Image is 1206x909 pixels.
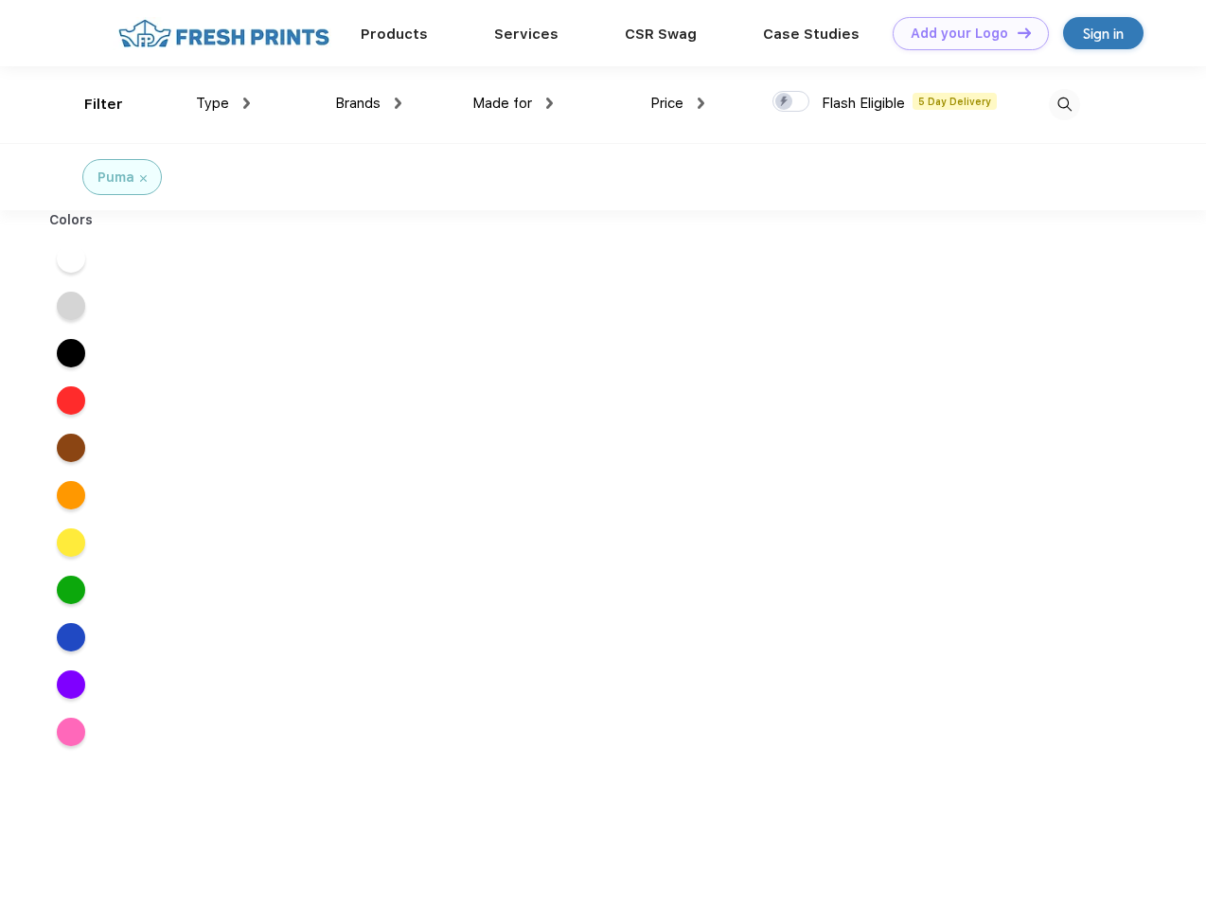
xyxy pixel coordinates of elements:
[1063,17,1144,49] a: Sign in
[1018,27,1031,38] img: DT
[113,17,335,50] img: fo%20logo%202.webp
[361,26,428,43] a: Products
[140,175,147,182] img: filter_cancel.svg
[395,98,401,109] img: dropdown.png
[822,95,905,112] span: Flash Eligible
[698,98,704,109] img: dropdown.png
[98,168,134,187] div: Puma
[472,95,532,112] span: Made for
[84,94,123,116] div: Filter
[625,26,697,43] a: CSR Swag
[1049,89,1080,120] img: desktop_search.svg
[650,95,683,112] span: Price
[494,26,559,43] a: Services
[911,26,1008,42] div: Add your Logo
[335,95,381,112] span: Brands
[243,98,250,109] img: dropdown.png
[196,95,229,112] span: Type
[35,210,108,230] div: Colors
[546,98,553,109] img: dropdown.png
[1083,23,1124,45] div: Sign in
[913,93,997,110] span: 5 Day Delivery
